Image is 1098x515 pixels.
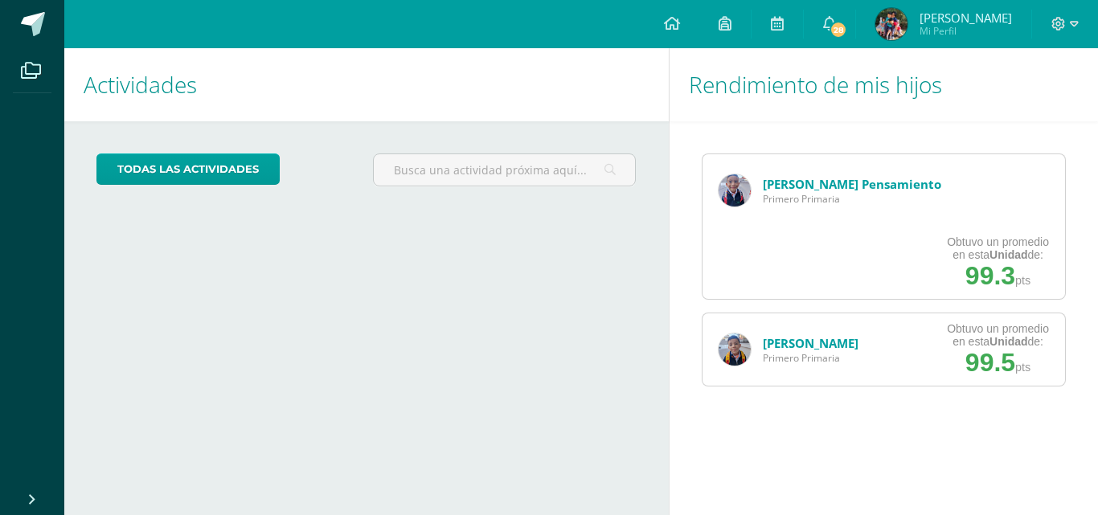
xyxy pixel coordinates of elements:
[763,351,858,365] span: Primero Primaria
[947,322,1049,348] div: Obtuvo un promedio en esta de:
[763,335,858,351] a: [PERSON_NAME]
[965,261,1015,290] span: 99.3
[719,333,751,366] img: 649a23103d2b2ce018b7047e44dcb2e3.png
[374,154,636,186] input: Busca una actividad próxima aquí...
[96,153,280,185] a: todas las Actividades
[763,192,941,206] span: Primero Primaria
[1015,361,1030,374] span: pts
[947,235,1049,261] div: Obtuvo un promedio en esta de:
[1015,274,1030,287] span: pts
[84,48,649,121] h1: Actividades
[830,21,847,39] span: 28
[689,48,1080,121] h1: Rendimiento de mis hijos
[719,174,751,206] img: 149cfb973ef281af94c243597fd468cc.png
[989,248,1027,261] strong: Unidad
[920,10,1012,26] span: [PERSON_NAME]
[989,335,1027,348] strong: Unidad
[763,176,941,192] a: [PERSON_NAME] Pensamiento
[965,348,1015,377] span: 99.5
[875,8,907,40] img: f4213e01f0925a59e76b2d00f2f4f5bc.png
[920,24,1012,38] span: Mi Perfil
